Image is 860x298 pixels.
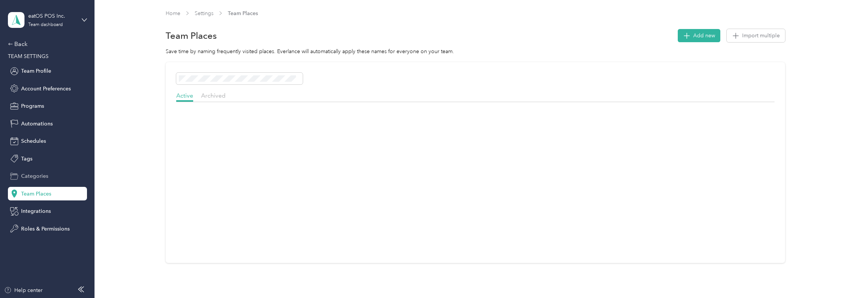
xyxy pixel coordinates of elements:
button: Add new [678,29,720,42]
div: Team dashboard [28,23,63,27]
div: Back [8,40,83,49]
span: Schedules [21,137,46,145]
span: Active [176,92,193,99]
div: eatOS POS Inc. [28,12,75,20]
span: Archived [201,92,226,99]
span: Team Places [228,9,258,17]
span: Roles & Permissions [21,225,70,233]
span: Account Preferences [21,85,71,93]
a: Settings [195,10,213,17]
span: Categories [21,172,48,180]
span: Add new [693,32,715,40]
iframe: Everlance-gr Chat Button Frame [818,256,860,298]
span: TEAM SETTINGS [8,53,49,60]
span: Integrations [21,207,51,215]
div: Save time by naming frequently visited places. Everlance will automatically apply these names for... [166,47,785,55]
button: Import multiple [727,29,785,42]
span: Team Profile [21,67,51,75]
a: Home [166,10,180,17]
span: Tags [21,155,32,163]
span: Import multiple [742,32,780,40]
span: Automations [21,120,53,128]
span: Programs [21,102,44,110]
span: Team Places [21,190,51,198]
button: Help center [4,286,43,294]
h1: Team Places [166,32,217,40]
